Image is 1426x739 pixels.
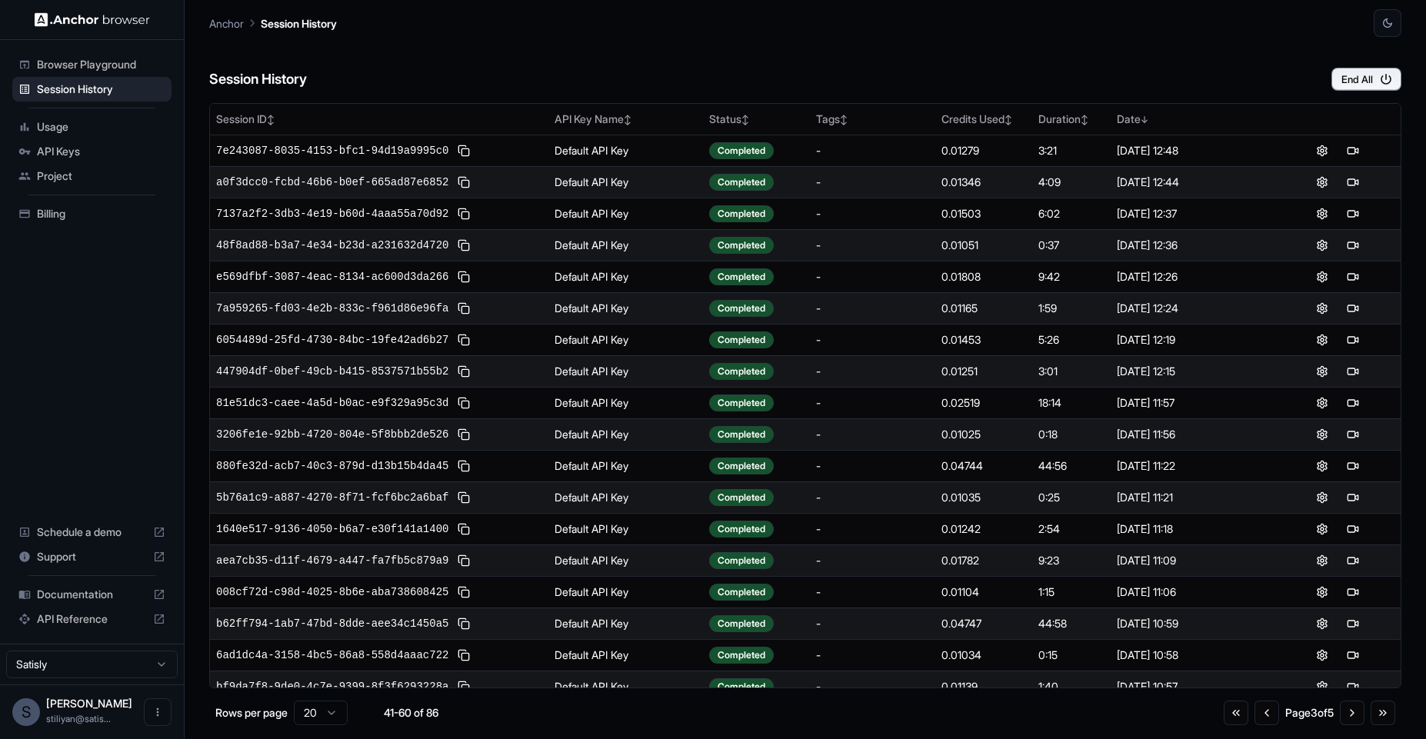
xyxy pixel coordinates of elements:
[941,490,1026,505] div: 0.01035
[144,698,172,726] button: Open menu
[1117,521,1269,537] div: [DATE] 11:18
[12,607,172,631] div: API Reference
[46,713,111,724] span: stiliyan@satisly.com
[816,206,929,221] div: -
[548,229,703,261] td: Default API Key
[941,206,1026,221] div: 0.01503
[216,427,448,442] span: 3206fe1e-92bb-4720-804e-5f8bbb2de526
[1117,301,1269,316] div: [DATE] 12:24
[624,114,631,125] span: ↕
[1117,332,1269,348] div: [DATE] 12:19
[941,458,1026,474] div: 0.04744
[941,112,1026,127] div: Credits Used
[941,364,1026,379] div: 0.01251
[216,395,448,411] span: 81e51dc3-caee-4a5d-b0ac-e9f329a95c3d
[1117,269,1269,285] div: [DATE] 12:26
[941,616,1026,631] div: 0.04747
[741,114,749,125] span: ↕
[216,143,448,158] span: 7e243087-8035-4153-bfc1-94d19a9995c0
[941,679,1026,694] div: 0.01139
[1117,584,1269,600] div: [DATE] 11:06
[816,458,929,474] div: -
[709,174,774,191] div: Completed
[548,261,703,292] td: Default API Key
[941,238,1026,253] div: 0.01051
[816,395,929,411] div: -
[209,15,337,32] nav: breadcrumb
[709,647,774,664] div: Completed
[1117,206,1269,221] div: [DATE] 12:37
[816,364,929,379] div: -
[816,143,929,158] div: -
[548,387,703,418] td: Default API Key
[548,608,703,639] td: Default API Key
[1038,616,1104,631] div: 44:58
[216,175,448,190] span: a0f3dcc0-fcbd-46b6-b0ef-665ad87e6852
[37,57,165,72] span: Browser Playground
[216,490,448,505] span: 5b76a1c9-a887-4270-8f71-fcf6bc2a6baf
[709,458,774,474] div: Completed
[372,705,449,721] div: 41-60 of 86
[12,698,40,726] div: S
[12,582,172,607] div: Documentation
[1117,647,1269,663] div: [DATE] 10:58
[709,363,774,380] div: Completed
[1038,584,1104,600] div: 1:15
[941,395,1026,411] div: 0.02519
[548,639,703,671] td: Default API Key
[1117,553,1269,568] div: [DATE] 11:09
[12,544,172,569] div: Support
[37,587,147,602] span: Documentation
[216,364,448,379] span: 447904df-0bef-49cb-b415-8537571b55b2
[37,206,165,221] span: Billing
[12,139,172,164] div: API Keys
[1038,490,1104,505] div: 0:25
[46,697,132,710] span: Stiliyan Markov
[709,552,774,569] div: Completed
[816,175,929,190] div: -
[548,166,703,198] td: Default API Key
[209,15,244,32] p: Anchor
[941,269,1026,285] div: 0.01808
[267,114,275,125] span: ↕
[941,427,1026,442] div: 0.01025
[1038,679,1104,694] div: 1:40
[1038,112,1104,127] div: Duration
[1038,458,1104,474] div: 44:56
[816,584,929,600] div: -
[1038,395,1104,411] div: 18:14
[816,332,929,348] div: -
[261,15,337,32] p: Session History
[12,201,172,226] div: Billing
[37,549,147,564] span: Support
[37,524,147,540] span: Schedule a demo
[816,238,929,253] div: -
[709,268,774,285] div: Completed
[548,198,703,229] td: Default API Key
[709,331,774,348] div: Completed
[1038,143,1104,158] div: 3:21
[709,112,803,127] div: Status
[1117,679,1269,694] div: [DATE] 10:57
[209,68,307,91] h6: Session History
[840,114,848,125] span: ↕
[37,611,147,627] span: API Reference
[816,647,929,663] div: -
[37,82,165,97] span: Session History
[816,301,929,316] div: -
[709,521,774,538] div: Completed
[12,77,172,102] div: Session History
[1038,553,1104,568] div: 9:23
[548,292,703,324] td: Default API Key
[1117,427,1269,442] div: [DATE] 11:56
[816,112,929,127] div: Tags
[1038,364,1104,379] div: 3:01
[216,238,448,253] span: 48f8ad88-b3a7-4e34-b23d-a231632d4720
[548,481,703,513] td: Default API Key
[548,450,703,481] td: Default API Key
[1081,114,1088,125] span: ↕
[709,489,774,506] div: Completed
[1038,175,1104,190] div: 4:09
[709,394,774,411] div: Completed
[548,324,703,355] td: Default API Key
